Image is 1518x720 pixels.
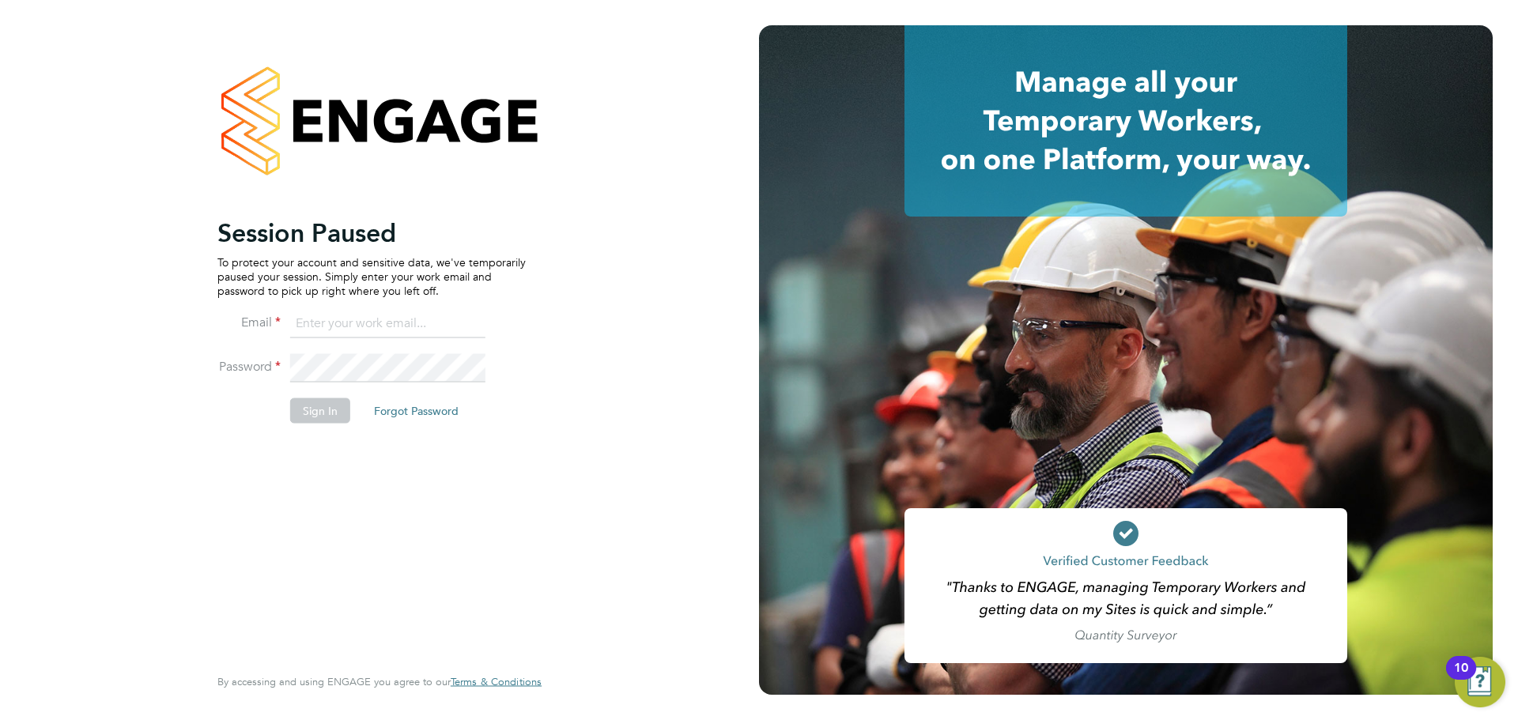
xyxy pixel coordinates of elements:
label: Password [217,358,281,375]
button: Open Resource Center, 10 new notifications [1455,657,1505,707]
label: Email [217,314,281,330]
p: To protect your account and sensitive data, we've temporarily paused your session. Simply enter y... [217,254,526,298]
input: Enter your work email... [290,310,485,338]
div: 10 [1454,668,1468,688]
a: Terms & Conditions [451,676,542,688]
h2: Session Paused [217,217,526,248]
button: Forgot Password [361,398,471,423]
span: Terms & Conditions [451,675,542,688]
button: Sign In [290,398,350,423]
span: By accessing and using ENGAGE you agree to our [217,675,542,688]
